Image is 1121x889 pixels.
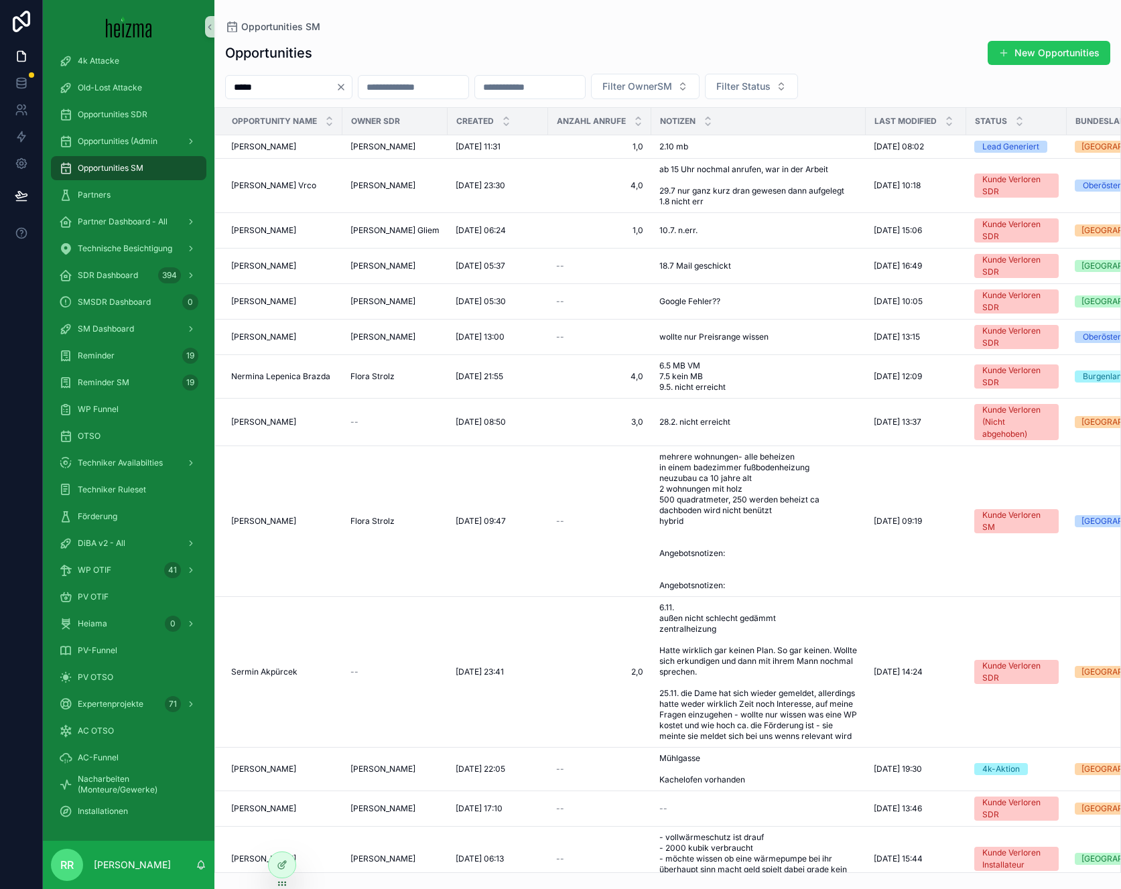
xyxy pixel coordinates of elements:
a: DiBA v2 - All [51,531,206,555]
span: Created [456,116,494,127]
a: 18.7 Mail geschickt [659,261,858,271]
a: 4,0 [556,371,643,382]
a: [PERSON_NAME] [231,261,334,271]
a: Sermin Akpürcek [231,667,334,677]
span: Opportunity Name [232,116,317,127]
span: [PERSON_NAME] [231,853,296,864]
span: [PERSON_NAME] [350,853,415,864]
a: [DATE] 05:37 [456,261,540,271]
a: [PERSON_NAME] [350,332,440,342]
span: [DATE] 06:13 [456,853,504,864]
a: 6.5 MB VM 7.5 kein MB 9.5. nicht erreicht [659,360,858,393]
div: 19 [182,374,198,391]
a: Kunde Verloren SDR [974,364,1059,389]
a: -- [556,516,643,527]
a: [DATE] 09:47 [456,516,540,527]
span: Nermina Lepenica Brazda [231,371,330,382]
button: New Opportunities [988,41,1110,65]
a: Kunde Verloren SDR [974,218,1059,243]
a: Kunde Verloren SDR [974,797,1059,821]
span: 6.11. außen nicht schlecht gedämmt zentralheizung Hatte wirklich gar keinen Plan. So gar keinen. ... [659,602,858,742]
span: Anzahl Anrufe [557,116,626,127]
a: Flora Strolz [350,371,440,382]
span: [DATE] 09:19 [874,516,922,527]
a: Google Fehler?? [659,296,858,307]
span: [DATE] 23:30 [456,180,505,191]
span: Flora Strolz [350,371,395,382]
a: 28.2. nicht erreicht [659,417,858,427]
a: Heiama0 [51,612,206,636]
span: AC-Funnel [78,752,119,763]
a: [PERSON_NAME] [231,417,334,427]
span: [PERSON_NAME] [231,417,296,427]
a: [PERSON_NAME] [231,296,334,307]
div: 394 [158,267,181,283]
a: -- [556,261,643,271]
a: [DATE] 19:30 [874,764,958,774]
span: Opportunities SM [241,20,320,33]
a: [PERSON_NAME] [350,296,440,307]
a: Partner Dashboard - All [51,210,206,234]
button: Select Button [591,74,700,99]
span: [PERSON_NAME] [231,261,296,271]
span: -- [556,332,564,342]
span: [DATE] 05:37 [456,261,505,271]
a: Installationen [51,799,206,823]
div: 0 [165,616,181,632]
a: Kunde Verloren SDR [974,289,1059,314]
span: [DATE] 16:49 [874,261,922,271]
a: [DATE] 13:00 [456,332,540,342]
a: [DATE] 12:09 [874,371,958,382]
span: Sermin Akpürcek [231,667,298,677]
a: Mühlgasse Kachelofen vorhanden [659,753,858,785]
a: -- [556,332,643,342]
a: 3,0 [556,417,643,427]
a: [PERSON_NAME] [231,516,334,527]
a: WP Funnel [51,397,206,421]
a: - vollwärmeschutz ist drauf - 2000 kubik verbraucht - möchte wissen ob eine wärmepumpe bei ihr üb... [659,832,858,886]
span: 10.7. n.err. [659,225,698,236]
span: Partner Dashboard - All [78,216,168,227]
a: [DATE] 11:31 [456,141,540,152]
span: [DATE] 12:09 [874,371,922,382]
span: wollte nur Preisrange wissen [659,332,769,342]
span: [PERSON_NAME] [231,803,296,814]
span: [DATE] 09:47 [456,516,506,527]
span: 18.7 Mail geschickt [659,261,731,271]
a: [DATE] 05:30 [456,296,540,307]
div: Kunde Verloren SDR [982,254,1051,278]
span: [DATE] 23:41 [456,667,504,677]
span: [DATE] 14:24 [874,667,923,677]
a: [DATE] 23:41 [456,667,540,677]
span: -- [350,667,358,677]
a: [DATE] 22:05 [456,764,540,774]
span: WP OTIF [78,565,111,575]
h1: Opportunities [225,44,312,62]
span: SMSDR Dashboard [78,297,151,307]
div: 19 [182,348,198,364]
a: [PERSON_NAME] [350,180,440,191]
button: Select Button [705,74,798,99]
span: Last Modified [874,116,937,127]
span: -- [556,853,564,864]
span: -- [659,803,667,814]
span: Owner SDR [351,116,400,127]
a: [PERSON_NAME] Vrco [231,180,334,191]
a: [DATE] 14:24 [874,667,958,677]
a: -- [556,853,643,864]
div: Kunde Verloren SM [982,509,1051,533]
a: Techniker Availabilties [51,451,206,475]
a: [DATE] 15:44 [874,853,958,864]
span: SM Dashboard [78,324,134,334]
a: Kunde Verloren SDR [974,254,1059,278]
a: -- [556,764,643,774]
a: Reminder19 [51,344,206,368]
a: -- [350,417,440,427]
span: 1,0 [556,225,643,236]
div: Kunde Verloren SDR [982,174,1051,198]
a: OTSO [51,424,206,448]
a: Opportunities SM [225,20,320,33]
a: Technische Besichtigung [51,236,206,261]
a: Flora Strolz [350,516,440,527]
